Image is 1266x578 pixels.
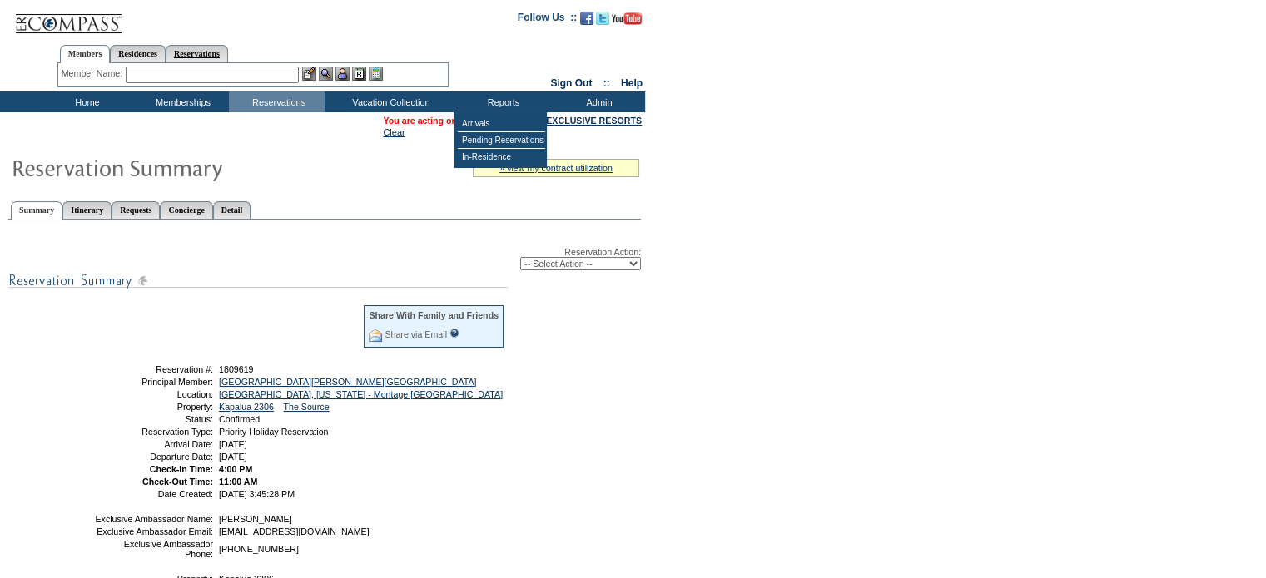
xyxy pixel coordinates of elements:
[458,132,545,149] td: Pending Reservations
[580,12,593,25] img: Become our fan on Facebook
[549,91,645,112] td: Admin
[499,163,613,173] a: » view my contract utilization
[352,67,366,81] img: Reservations
[219,414,260,424] span: Confirmed
[112,201,160,219] a: Requests
[219,364,254,374] span: 1809619
[213,201,251,219] a: Detail
[219,526,370,536] span: [EMAIL_ADDRESS][DOMAIN_NAME]
[229,91,325,112] td: Reservations
[499,116,642,126] a: IT Member EXCLUSIVE RESORTS
[369,310,499,320] div: Share With Family and Friends
[335,67,350,81] img: Impersonate
[94,402,213,412] td: Property:
[550,77,592,89] a: Sign Out
[60,45,111,63] a: Members
[94,427,213,437] td: Reservation Type:
[302,67,316,81] img: b_edit.gif
[133,91,229,112] td: Memberships
[219,427,328,437] span: Priority Holiday Reservation
[325,91,454,112] td: Vacation Collection
[612,12,642,25] img: Subscribe to our YouTube Channel
[94,539,213,559] td: Exclusive Ambassador Phone:
[219,544,299,554] span: [PHONE_NUMBER]
[383,127,405,137] a: Clear
[219,514,292,524] span: [PERSON_NAME]
[596,17,609,27] a: Follow us on Twitter
[458,116,545,132] td: Arrivals
[219,477,257,487] span: 11:00 AM
[454,91,549,112] td: Reports
[449,329,459,338] input: What is this?
[37,91,133,112] td: Home
[150,464,213,474] strong: Check-In Time:
[621,77,643,89] a: Help
[369,67,383,81] img: b_calculator.gif
[160,201,212,219] a: Concierge
[94,489,213,499] td: Date Created:
[8,247,641,270] div: Reservation Action:
[219,377,476,387] a: [GEOGRAPHIC_DATA][PERSON_NAME][GEOGRAPHIC_DATA]
[94,414,213,424] td: Status:
[219,439,247,449] span: [DATE]
[62,67,126,81] div: Member Name:
[94,526,213,536] td: Exclusive Ambassador Email:
[62,201,112,219] a: Itinerary
[94,514,213,524] td: Exclusive Ambassador Name:
[219,402,274,412] a: Kapalua 2306
[94,439,213,449] td: Arrival Date:
[11,201,62,220] a: Summary
[612,17,642,27] a: Subscribe to our YouTube Channel
[458,149,545,165] td: In-Residence
[596,12,609,25] img: Follow us on Twitter
[11,151,344,184] img: Reservaton Summary
[94,389,213,399] td: Location:
[8,270,508,291] img: subTtlResSummary.gif
[94,452,213,462] td: Departure Date:
[142,477,213,487] strong: Check-Out Time:
[94,364,213,374] td: Reservation #:
[219,489,295,499] span: [DATE] 3:45:28 PM
[580,17,593,27] a: Become our fan on Facebook
[110,45,166,62] a: Residences
[166,45,228,62] a: Reservations
[385,329,447,339] a: Share via Email
[518,10,577,30] td: Follow Us ::
[283,402,329,412] a: The Source
[319,67,333,81] img: View
[94,377,213,387] td: Principal Member:
[219,389,503,399] a: [GEOGRAPHIC_DATA], [US_STATE] - Montage [GEOGRAPHIC_DATA]
[603,77,610,89] span: ::
[219,464,252,474] span: 4:00 PM
[383,116,642,126] span: You are acting on behalf of:
[219,452,247,462] span: [DATE]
